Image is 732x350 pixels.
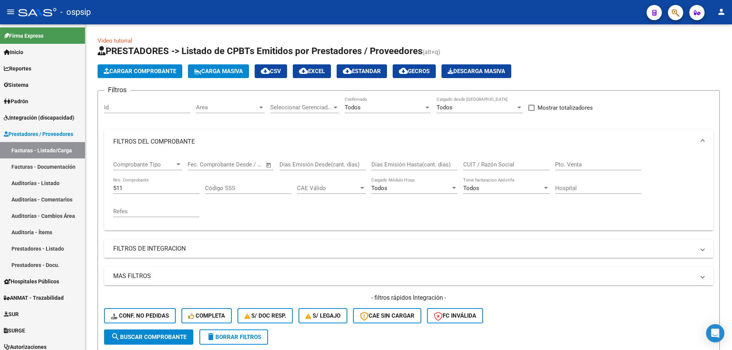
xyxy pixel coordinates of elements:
button: Descarga Masiva [441,64,511,78]
span: EXCEL [299,68,325,75]
button: Gecros [393,64,436,78]
mat-icon: menu [6,7,15,16]
mat-panel-title: FILTROS DE INTEGRACION [113,245,695,253]
span: Comprobante Tipo [113,161,175,168]
button: CSV [255,64,287,78]
span: S/ Doc Resp. [244,312,286,319]
button: Cargar Comprobante [98,64,182,78]
button: Estandar [337,64,387,78]
span: Borrar Filtros [206,334,261,340]
span: Area [196,104,258,111]
mat-icon: cloud_download [299,66,308,75]
button: FC Inválida [427,308,483,323]
span: Completa [188,312,225,319]
span: Gecros [399,68,430,75]
span: Descarga Masiva [448,68,505,75]
span: ANMAT - Trazabilidad [4,294,64,302]
h3: Filtros [104,85,130,95]
mat-panel-title: MAS FILTROS [113,272,695,280]
div: FILTROS DEL COMPROBANTE [104,154,713,230]
span: Todos [345,104,361,111]
span: CAE SIN CARGAR [360,312,414,319]
mat-icon: cloud_download [261,66,270,75]
mat-icon: person [717,7,726,16]
span: Todos [371,185,387,192]
button: Open calendar [265,161,273,169]
span: Hospitales Públicos [4,277,59,286]
span: Mostrar totalizadores [538,103,593,112]
button: EXCEL [293,64,331,78]
button: S/ Doc Resp. [238,308,293,323]
span: SURGE [4,326,25,335]
mat-icon: cloud_download [343,66,352,75]
span: Firma Express [4,32,43,40]
span: (alt+q) [422,48,440,56]
mat-panel-title: FILTROS DEL COMPROBANTE [113,137,695,146]
span: Integración (discapacidad) [4,113,74,122]
mat-icon: cloud_download [399,66,408,75]
a: Video tutorial [98,37,132,44]
span: Carga Masiva [194,68,243,75]
button: Buscar Comprobante [104,329,193,345]
span: Inicio [4,48,23,56]
span: Prestadores / Proveedores [4,130,73,138]
span: Seleccionar Gerenciador [270,104,332,111]
button: S/ legajo [299,308,347,323]
button: Borrar Filtros [199,329,268,345]
input: Fecha inicio [188,161,218,168]
button: Carga Masiva [188,64,249,78]
h4: - filtros rápidos Integración - [104,294,713,302]
button: Completa [181,308,232,323]
span: CAE Válido [297,185,359,192]
app-download-masive: Descarga masiva de comprobantes (adjuntos) [441,64,511,78]
mat-expansion-panel-header: FILTROS DE INTEGRACION [104,240,713,258]
span: Buscar Comprobante [111,334,186,340]
span: Sistema [4,81,29,89]
span: Conf. no pedidas [111,312,169,319]
span: CSV [261,68,281,75]
span: PRESTADORES -> Listado de CPBTs Emitidos por Prestadores / Proveedores [98,46,422,56]
span: SUR [4,310,19,318]
mat-icon: search [111,332,120,341]
input: Fecha fin [225,161,262,168]
span: Estandar [343,68,381,75]
span: Cargar Comprobante [104,68,176,75]
button: Conf. no pedidas [104,308,176,323]
mat-expansion-panel-header: FILTROS DEL COMPROBANTE [104,129,713,154]
mat-icon: delete [206,332,215,341]
button: CAE SIN CARGAR [353,308,421,323]
span: Todos [437,104,453,111]
mat-expansion-panel-header: MAS FILTROS [104,267,713,285]
span: Todos [463,185,479,192]
span: Reportes [4,64,31,73]
div: Open Intercom Messenger [706,324,724,342]
span: S/ legajo [305,312,340,319]
span: FC Inválida [434,312,476,319]
span: Padrón [4,97,28,105]
span: - ospsip [60,4,91,21]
